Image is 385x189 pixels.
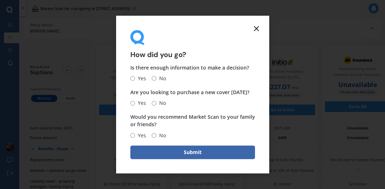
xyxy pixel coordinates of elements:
input: Yes [130,76,135,81]
span: No [156,74,166,83]
span: Would you recommend Market Scan to your family or friends? [130,114,255,128]
input: Yes [130,133,135,138]
span: Yes [135,74,146,83]
input: No [152,76,156,81]
span: No [156,99,166,107]
button: Submit [130,145,255,159]
input: No [152,101,156,106]
span: Yes [135,99,146,107]
div: How did you go? [130,30,255,58]
span: Are you looking to purchase a new cover [DATE]? [130,89,249,96]
span: Yes [135,131,146,140]
input: No [152,133,156,138]
span: No [156,131,166,140]
span: Is there enough information to make a decision? [130,64,249,71]
input: Yes [130,101,135,106]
